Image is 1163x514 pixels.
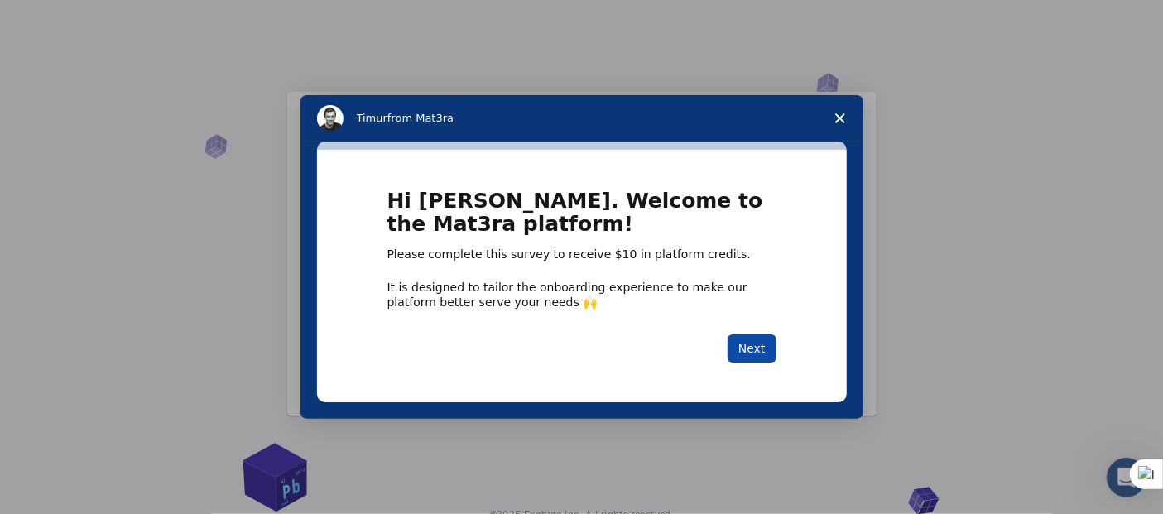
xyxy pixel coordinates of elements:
div: It is designed to tailor the onboarding experience to make our platform better serve your needs 🙌 [387,280,776,310]
img: Profile image for Timur [317,105,344,132]
h1: Hi [PERSON_NAME]. Welcome to the Mat3ra platform! [387,190,776,247]
span: Support [33,12,93,26]
span: Close survey [817,95,863,142]
button: Next [728,334,776,363]
span: Timur [357,112,387,124]
span: from Mat3ra [387,112,454,124]
div: Please complete this survey to receive $10 in platform credits. [387,247,776,263]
